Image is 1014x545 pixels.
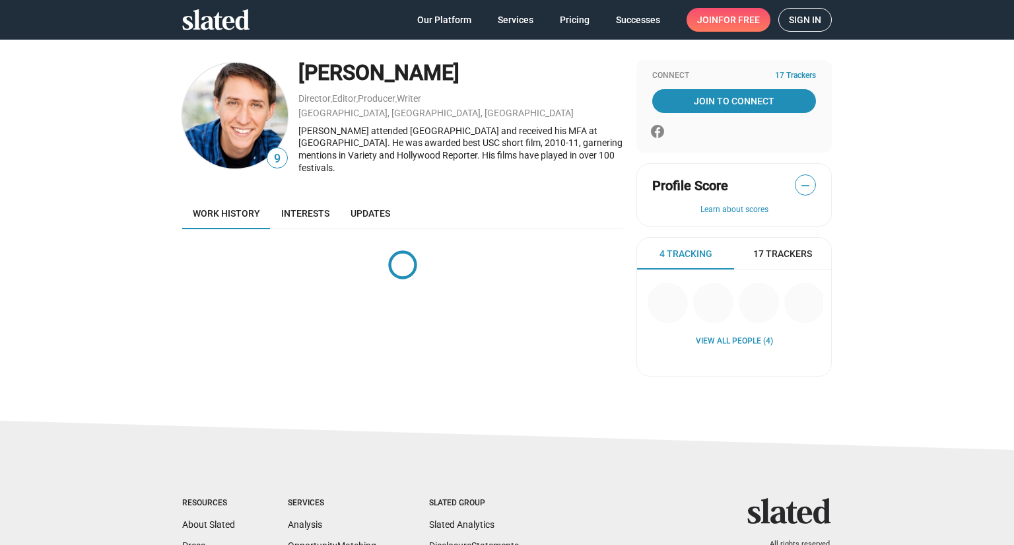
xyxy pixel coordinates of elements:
span: 17 Trackers [775,71,816,81]
a: Successes [605,8,671,32]
span: 4 Tracking [659,248,712,260]
a: Interests [271,198,340,229]
span: Successes [616,8,660,32]
span: Interests [281,208,329,219]
div: [PERSON_NAME] [298,59,623,87]
div: Connect [652,71,816,81]
span: , [395,96,397,103]
span: Join [697,8,760,32]
span: Updates [351,208,390,219]
span: 17 Trackers [753,248,812,260]
span: Pricing [560,8,590,32]
div: Slated Group [429,498,519,509]
span: Profile Score [652,177,728,195]
span: Services [498,8,533,32]
a: Services [487,8,544,32]
span: 9 [267,150,287,168]
span: Our Platform [417,8,471,32]
a: About Slated [182,519,235,530]
span: Work history [193,208,260,219]
span: Join To Connect [655,89,813,113]
span: , [331,96,332,103]
a: Updates [340,198,401,229]
a: Work history [182,198,271,229]
a: View all People (4) [696,336,773,347]
a: Analysis [288,519,322,530]
a: Director [298,93,331,104]
span: Sign in [789,9,821,31]
a: Producer [358,93,395,104]
span: , [356,96,358,103]
button: Learn about scores [652,205,816,215]
a: Editor [332,93,356,104]
a: Slated Analytics [429,519,494,530]
span: for free [718,8,760,32]
a: Pricing [549,8,600,32]
a: [GEOGRAPHIC_DATA], [GEOGRAPHIC_DATA], [GEOGRAPHIC_DATA] [298,108,574,118]
img: Matthew Breault [182,63,288,168]
a: Join To Connect [652,89,816,113]
span: — [795,177,815,194]
a: Joinfor free [687,8,770,32]
div: [PERSON_NAME] attended [GEOGRAPHIC_DATA] and received his MFA at [GEOGRAPHIC_DATA]. He was awarde... [298,125,623,174]
a: Our Platform [407,8,482,32]
div: Services [288,498,376,509]
a: Sign in [778,8,832,32]
div: Resources [182,498,235,509]
a: Writer [397,93,421,104]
